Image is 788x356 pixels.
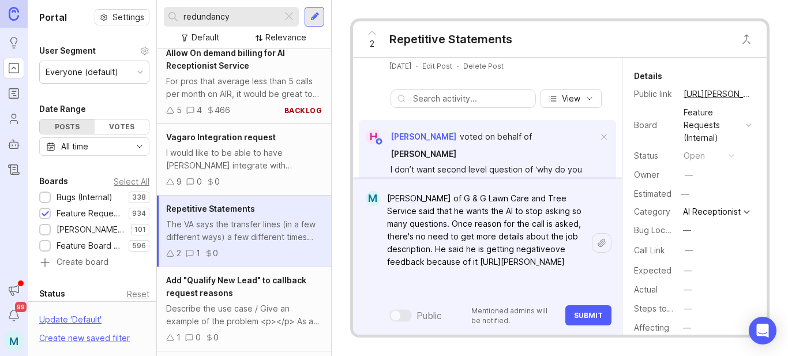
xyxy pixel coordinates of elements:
div: The VA says the transfer lines (in a few different ways) a few different times and its an odd exp... [166,218,322,243]
label: Call Link [634,245,665,255]
div: 0 [196,331,201,344]
div: I don’t want second level question of ‘why do you want to speak with someone about service, sales... [391,163,598,214]
div: — [685,244,693,257]
div: Everyone (default) [46,66,118,78]
div: Describe the use case / Give an example of the problem <p></p> As a member of client support, we ... [166,302,322,328]
div: — [683,224,691,237]
a: Allow On demand billing for AI Receptionist ServiceFor pros that average less than 5 calls per mo... [157,40,331,124]
a: Portal [3,58,24,78]
button: Announcements [3,280,24,301]
div: open [684,149,705,162]
a: [DATE] [389,61,411,71]
span: [PERSON_NAME] [391,149,456,159]
label: Steps to Reproduce [634,303,712,313]
div: Feature Requests (Internal) [57,207,123,220]
button: Notifications [3,305,24,326]
div: · [416,61,418,71]
div: Category [634,205,674,218]
svg: toggle icon [130,142,149,151]
div: — [677,186,692,201]
button: Call Link [681,243,696,258]
div: Status [634,149,674,162]
div: Create new saved filter [39,332,130,344]
img: Canny Home [9,7,19,20]
label: Actual [634,284,658,294]
div: 2 [177,247,181,260]
a: Users [3,108,24,129]
a: Repetitive StatementsThe VA says the transfer lines (in a few different ways) a few different tim... [157,196,331,267]
div: M [3,331,24,351]
div: Update ' Default ' [39,313,102,332]
label: Bug Location [634,225,684,235]
button: Steps to Reproduce [680,301,695,316]
div: Date Range [39,102,86,116]
a: Settings [95,9,149,25]
div: 9 [177,175,182,188]
span: 99 [15,302,27,312]
a: Ideas [3,32,24,53]
div: Reset [127,291,149,297]
div: 466 [215,104,230,117]
p: 101 [134,225,146,234]
p: 338 [132,193,146,202]
button: Expected [680,263,695,278]
button: Actual [680,282,695,297]
div: backlog [284,106,322,115]
a: [PERSON_NAME] [391,148,456,160]
div: Details [634,69,662,83]
label: Affecting [634,323,669,332]
div: — [683,321,691,334]
div: Public link [634,88,674,100]
div: Posts [40,119,95,134]
span: Submit [574,311,603,320]
h1: Portal [39,10,67,24]
a: Autopilot [3,134,24,155]
div: Feature Board Sandbox [DATE] [57,239,123,252]
div: Open Intercom Messenger [749,317,776,344]
div: 0 [213,331,219,344]
div: Edit Post [422,61,452,71]
div: Repetitive Statements [389,31,512,47]
div: Owner [634,168,674,181]
div: Feature Requests (Internal) [684,106,741,144]
div: I would like to be able to have [PERSON_NAME] integrate with [PERSON_NAME] so that you can book a... [166,147,322,172]
div: 1 [177,331,181,344]
a: Roadmaps [3,83,24,104]
img: member badge [375,137,384,146]
div: H [366,129,381,144]
button: Submit [565,305,611,325]
button: Close button [735,28,758,51]
label: Expected [634,265,671,275]
span: View [562,93,580,104]
div: Status [39,287,65,301]
a: Changelog [3,159,24,180]
div: M [366,191,380,206]
div: Votes [95,119,149,134]
div: Bugs (Internal) [57,191,112,204]
div: 0 [215,175,220,188]
div: 5 [177,104,182,117]
div: 1 [196,247,200,260]
div: AI Receptionist [683,208,741,216]
span: 2 [370,38,374,50]
div: Estimated [634,190,671,198]
div: User Segment [39,44,96,58]
div: 0 [213,247,218,260]
a: Create board [39,258,149,268]
div: — [684,302,692,315]
a: Vagaro Integration requestI would like to be able to have [PERSON_NAME] integrate with [PERSON_NA... [157,124,331,196]
button: View [541,89,602,108]
div: — [685,168,693,181]
span: Settings [112,12,144,23]
div: Board [634,119,674,132]
div: 0 [197,175,202,188]
p: 596 [132,241,146,250]
textarea: [PERSON_NAME] of G & G Lawn Care and Tree Service said that he wants the AI to stop asking so man... [380,188,592,298]
a: Add "Qualify New Lead" to callback request reasonsDescribe the use case / Give an example of the ... [157,267,331,351]
p: 934 [132,209,146,218]
div: Boards [39,174,68,188]
div: Default [192,31,219,44]
span: Repetitive Statements [166,204,255,213]
input: Search... [183,10,277,23]
p: Mentioned admins will be notified. [471,306,558,325]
